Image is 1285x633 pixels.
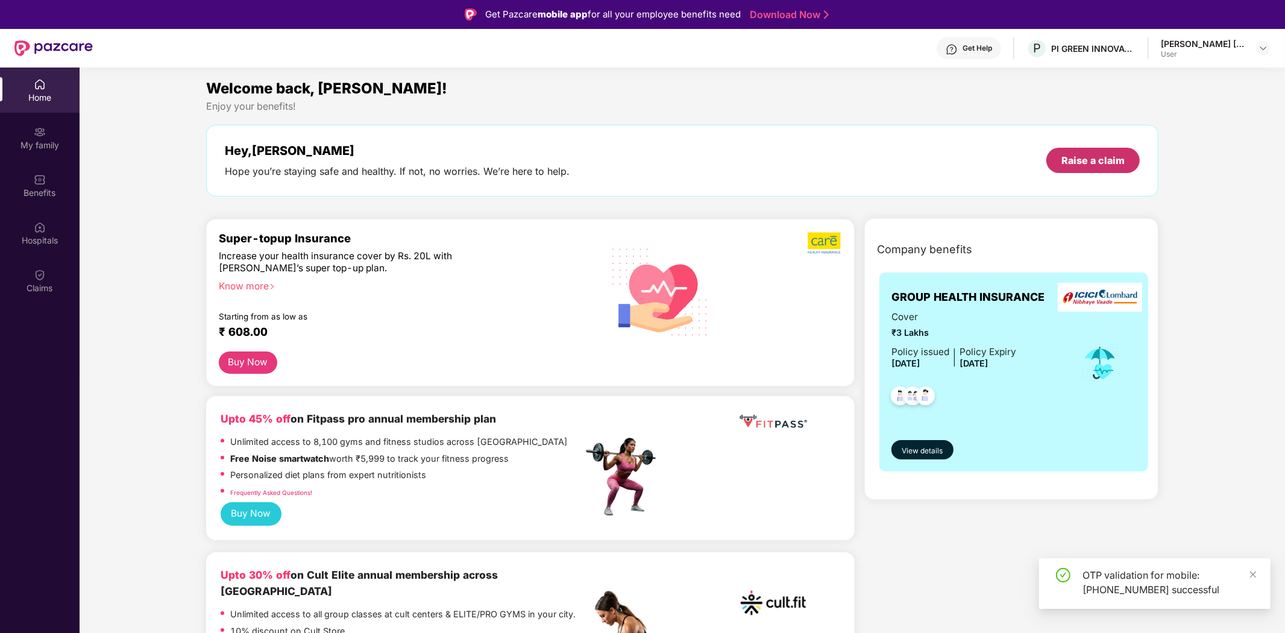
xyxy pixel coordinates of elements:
img: svg+xml;base64,PHN2ZyBpZD0iSG9tZSIgeG1sbnM9Imh0dHA6Ly93d3cudzMub3JnLzIwMDAvc3ZnIiB3aWR0aD0iMjAiIG... [34,78,46,90]
div: Increase your health insurance cover by Rs. 20L with [PERSON_NAME]’s super top-up plan. [219,250,530,275]
b: Upto 30% off [221,568,291,581]
img: insurerLogo [1058,283,1142,312]
img: Stroke [824,8,829,21]
span: [DATE] [891,358,920,368]
strong: mobile app [538,8,588,20]
img: svg+xml;base64,PHN2ZyBpZD0iQ2xhaW0iIHhtbG5zPSJodHRwOi8vd3d3LnczLm9yZy8yMDAwL3N2ZyIgd2lkdGg9IjIwIi... [34,269,46,281]
img: svg+xml;base64,PHN2ZyBpZD0iQmVuZWZpdHMiIHhtbG5zPSJodHRwOi8vd3d3LnczLm9yZy8yMDAwL3N2ZyIgd2lkdGg9Ij... [34,174,46,186]
b: Upto 45% off [221,412,291,425]
span: Welcome back, [PERSON_NAME]! [206,80,447,97]
div: Policy issued [891,345,949,359]
a: Frequently Asked Questions! [230,489,312,496]
div: User [1161,49,1245,59]
span: GROUP HEALTH INSURANCE [891,289,1045,306]
a: Download Now [750,8,825,21]
b: on Fitpass pro annual membership plan [221,412,496,425]
div: Get Help [963,43,992,53]
span: ₹3 Lakhs [891,326,1016,340]
div: Hey, [PERSON_NAME] [225,143,570,158]
div: Raise a claim [1061,154,1125,167]
img: b5dec4f62d2307b9de63beb79f102df3.png [808,231,842,254]
div: Know more [219,280,575,289]
div: PI GREEN INNOVATIONS PRIVATE LIMITED [1051,43,1136,54]
span: check-circle [1056,568,1070,582]
img: svg+xml;base64,PHN2ZyB3aWR0aD0iMjAiIGhlaWdodD0iMjAiIHZpZXdCb3g9IjAgMCAyMCAyMCIgZmlsbD0ibm9uZSIgeG... [34,126,46,138]
span: [DATE] [960,358,988,368]
div: ₹ 608.00 [219,325,570,339]
img: svg+xml;base64,PHN2ZyBpZD0iSGVscC0zMngzMiIgeG1sbnM9Imh0dHA6Ly93d3cudzMub3JnLzIwMDAvc3ZnIiB3aWR0aD... [946,43,958,55]
img: Logo [465,8,477,20]
p: Unlimited access to all group classes at cult centers & ELITE/PRO GYMS in your city. [230,608,576,622]
img: svg+xml;base64,PHN2ZyB4bWxucz0iaHR0cDovL3d3dy53My5vcmcvMjAwMC9zdmciIHhtbG5zOnhsaW5rPSJodHRwOi8vd3... [603,233,718,350]
span: P [1033,41,1041,55]
span: right [269,283,275,290]
div: Super-topup Insurance [219,231,582,245]
div: Enjoy your benefits! [206,100,1158,113]
p: worth ₹5,999 to track your fitness progress [230,452,509,466]
div: Policy Expiry [960,345,1016,359]
img: svg+xml;base64,PHN2ZyB4bWxucz0iaHR0cDovL3d3dy53My5vcmcvMjAwMC9zdmciIHdpZHRoPSI0OC45NDMiIGhlaWdodD... [911,383,940,412]
div: OTP validation for mobile: [PHONE_NUMBER] successful [1082,568,1256,597]
span: View details [902,446,943,457]
button: Buy Now [219,351,277,374]
b: on Cult Elite annual membership across [GEOGRAPHIC_DATA] [221,568,498,597]
img: fppp.png [737,411,809,433]
div: Starting from as low as [219,312,531,320]
p: Personalized diet plans from expert nutritionists [230,468,426,482]
div: Hope you’re staying safe and healthy. If not, no worries. We’re here to help. [225,165,570,178]
p: Unlimited access to 8,100 gyms and fitness studios across [GEOGRAPHIC_DATA] [230,435,568,449]
img: svg+xml;base64,PHN2ZyB4bWxucz0iaHR0cDovL3d3dy53My5vcmcvMjAwMC9zdmciIHdpZHRoPSI0OC45NDMiIGhlaWdodD... [885,383,915,412]
div: Get Pazcare for all your employee benefits need [485,7,741,22]
div: [PERSON_NAME] [PERSON_NAME] [1161,38,1245,49]
strong: Free Noise smartwatch [230,453,329,464]
img: svg+xml;base64,PHN2ZyBpZD0iRHJvcGRvd24tMzJ4MzIiIHhtbG5zPSJodHRwOi8vd3d3LnczLm9yZy8yMDAwL3N2ZyIgd2... [1258,43,1268,53]
img: svg+xml;base64,PHN2ZyBpZD0iSG9zcGl0YWxzIiB4bWxucz0iaHR0cDovL3d3dy53My5vcmcvMjAwMC9zdmciIHdpZHRoPS... [34,221,46,233]
img: New Pazcare Logo [14,40,93,56]
img: svg+xml;base64,PHN2ZyB4bWxucz0iaHR0cDovL3d3dy53My5vcmcvMjAwMC9zdmciIHdpZHRoPSI0OC45MTUiIGhlaWdodD... [898,383,928,412]
span: Company benefits [877,241,972,258]
img: fpp.png [582,435,667,519]
button: Buy Now [221,502,281,526]
span: Cover [891,310,1016,324]
img: icon [1081,343,1120,383]
button: View details [891,440,954,459]
span: close [1249,570,1257,579]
